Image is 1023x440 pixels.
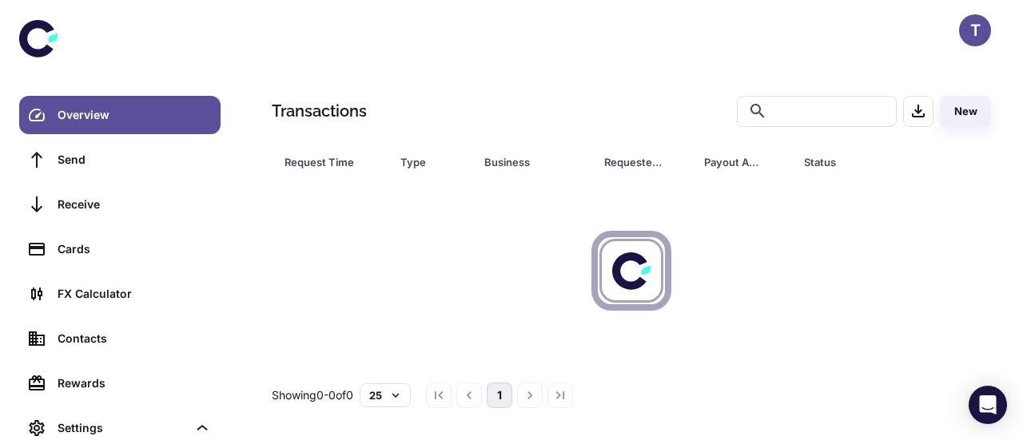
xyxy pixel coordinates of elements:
div: Settings [58,419,187,437]
span: Request Time [285,151,381,173]
button: 25 [360,383,411,407]
div: Contacts [58,330,211,347]
h1: Transactions [272,99,367,123]
div: Send [58,151,211,168]
a: Overview [19,96,221,134]
div: Status [804,151,904,173]
span: Payout Amount [704,151,785,173]
div: Overview [58,106,211,124]
div: FX Calculator [58,285,211,303]
nav: pagination navigation [424,383,575,408]
a: Cards [19,230,221,268]
div: Rewards [58,375,211,392]
div: Payout Amount [704,151,764,173]
a: Contacts [19,319,221,358]
div: Request Time [285,151,360,173]
span: Type [400,151,465,173]
div: Cards [58,240,211,258]
a: Rewards [19,364,221,402]
div: Requested Amount [604,151,664,173]
button: page 1 [487,383,512,408]
a: Receive [19,185,221,224]
span: Requested Amount [604,151,685,173]
button: New [940,96,991,127]
div: Open Intercom Messenger [969,386,1007,424]
span: Status [804,151,925,173]
a: Send [19,141,221,179]
a: FX Calculator [19,275,221,313]
button: T [959,14,991,46]
p: Showing 0-0 of 0 [272,386,353,404]
div: Receive [58,196,211,213]
div: Type [400,151,444,173]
